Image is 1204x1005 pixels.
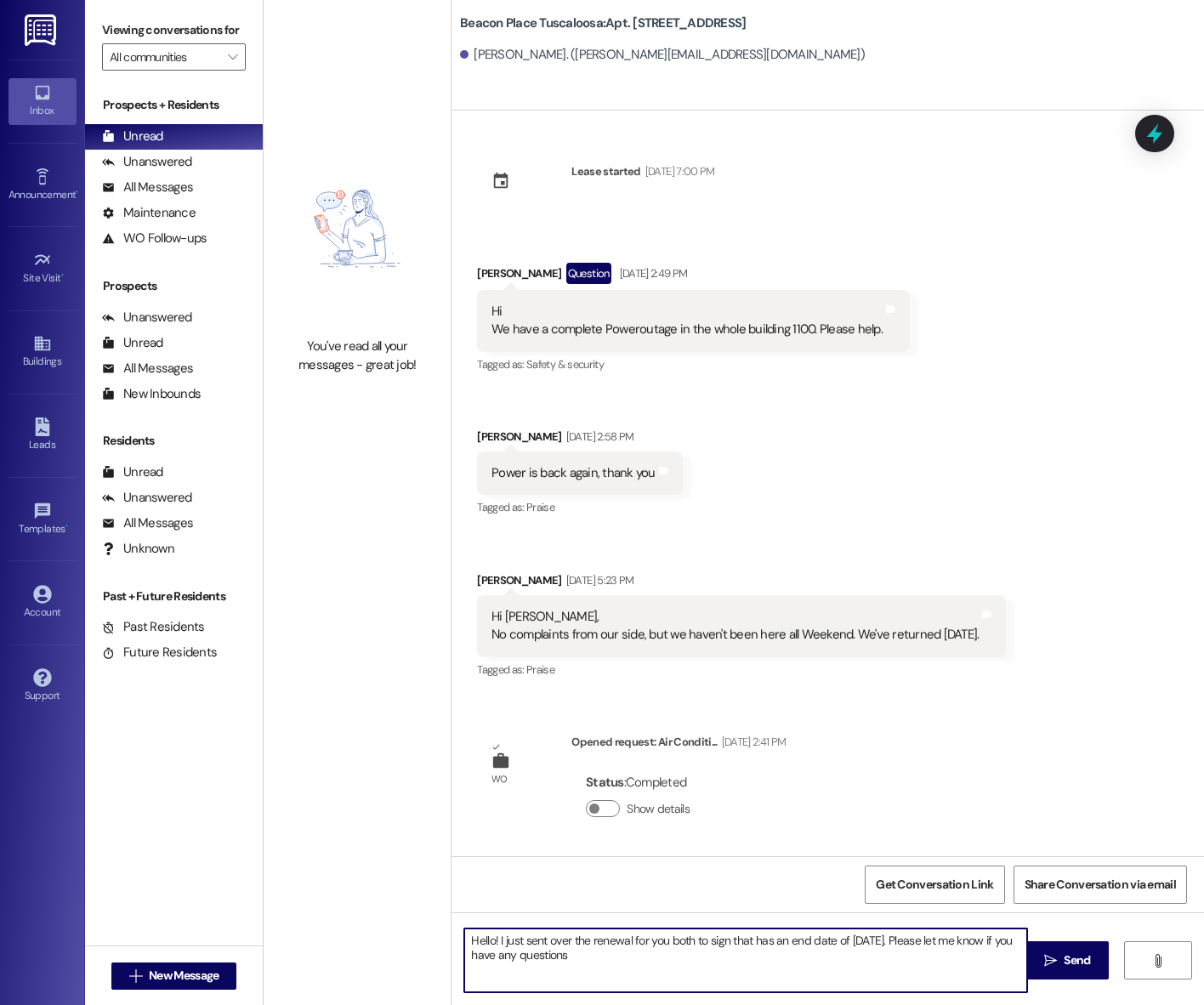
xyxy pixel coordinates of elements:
[282,338,432,374] div: You've read all your messages - great job!
[566,263,611,284] div: Question
[460,46,865,64] div: [PERSON_NAME]. ([PERSON_NAME][EMAIL_ADDRESS][DOMAIN_NAME])
[477,495,683,520] div: Tagged as:
[571,162,641,180] div: Lease started
[586,769,696,796] div: : Completed
[110,43,219,71] input: All communities
[586,774,624,791] b: Status
[477,657,1006,682] div: Tagged as:
[9,246,77,292] a: Site Visit •
[129,969,142,983] i: 
[102,204,196,222] div: Maintenance
[61,270,64,281] span: •
[491,303,883,339] div: Hi We have a complete Poweroutage in the whole building 1100. Please help.
[477,352,910,377] div: Tagged as:
[526,662,554,677] span: Praise
[102,179,193,196] div: All Messages
[102,128,163,145] div: Unread
[718,733,787,751] div: [DATE] 2:41 PM
[477,428,683,451] div: [PERSON_NAME]
[102,17,246,43] label: Viewing conversations for
[526,500,554,514] span: Praise
[491,464,656,482] div: Power is back again, thank you
[1026,941,1109,979] button: Send
[9,663,77,709] a: Support
[1151,954,1164,968] i: 
[102,644,217,661] div: Future Residents
[102,230,207,247] div: WO Follow-ups
[85,96,263,114] div: Prospects + Residents
[9,580,77,626] a: Account
[102,334,163,352] div: Unread
[76,186,78,198] span: •
[491,770,508,788] div: WO
[102,360,193,378] div: All Messages
[85,277,263,295] div: Prospects
[85,588,263,605] div: Past + Future Residents
[9,497,77,542] a: Templates •
[102,540,174,558] div: Unknown
[102,618,205,636] div: Past Residents
[85,432,263,450] div: Residents
[562,428,634,446] div: [DATE] 2:58 PM
[526,357,604,372] span: Safety & security
[228,50,237,64] i: 
[491,608,979,644] div: Hi [PERSON_NAME], No complaints from our side, but we haven't been here all Weekend. We've return...
[865,866,1004,904] button: Get Conversation Link
[460,14,746,32] b: Beacon Place Tuscaloosa: Apt. [STREET_ADDRESS]
[616,264,688,282] div: [DATE] 2:49 PM
[282,128,432,329] img: empty-state
[9,329,77,375] a: Buildings
[102,309,192,326] div: Unanswered
[111,962,237,990] button: New Message
[562,571,634,589] div: [DATE] 5:23 PM
[477,263,910,290] div: [PERSON_NAME]
[65,520,68,532] span: •
[464,928,1027,992] textarea: Hello! I just sent over the renewal for you both to sign that has an end date of [DATE]. Please l...
[1064,951,1090,969] span: Send
[876,876,993,894] span: Get Conversation Link
[9,412,77,458] a: Leads
[641,162,715,180] div: [DATE] 7:00 PM
[102,385,201,403] div: New Inbounds
[1044,954,1057,968] i: 
[627,800,690,818] label: Show details
[25,14,60,46] img: ResiDesk Logo
[477,571,1006,595] div: [PERSON_NAME]
[571,733,786,757] div: Opened request: Air Conditi...
[102,514,193,532] div: All Messages
[149,967,219,985] span: New Message
[102,153,192,171] div: Unanswered
[9,78,77,124] a: Inbox
[102,489,192,507] div: Unanswered
[1014,866,1187,904] button: Share Conversation via email
[102,463,163,481] div: Unread
[1025,876,1176,894] span: Share Conversation via email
